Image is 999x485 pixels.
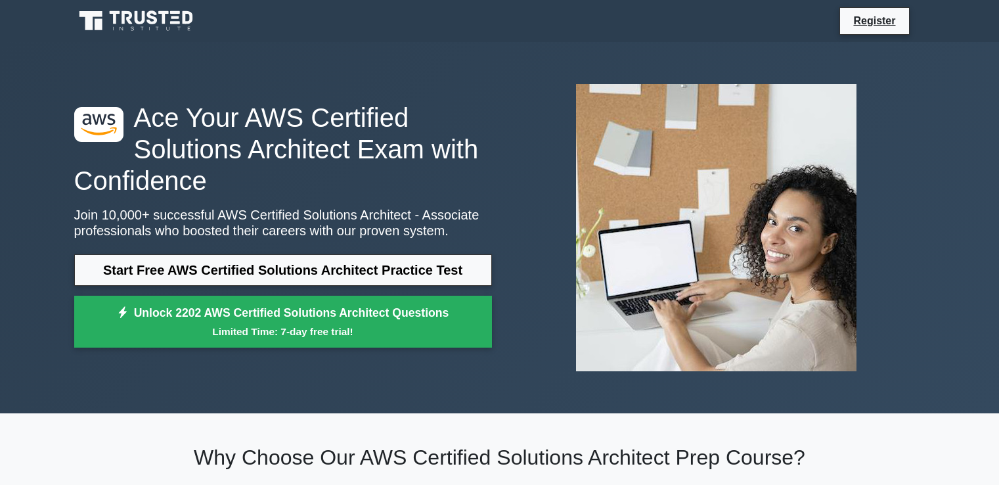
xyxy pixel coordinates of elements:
a: Unlock 2202 AWS Certified Solutions Architect QuestionsLimited Time: 7-day free trial! [74,296,492,348]
p: Join 10,000+ successful AWS Certified Solutions Architect - Associate professionals who boosted t... [74,207,492,239]
a: Start Free AWS Certified Solutions Architect Practice Test [74,254,492,286]
h2: Why Choose Our AWS Certified Solutions Architect Prep Course? [74,445,925,470]
small: Limited Time: 7-day free trial! [91,324,476,339]
a: Register [845,12,903,29]
h1: Ace Your AWS Certified Solutions Architect Exam with Confidence [74,102,492,196]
